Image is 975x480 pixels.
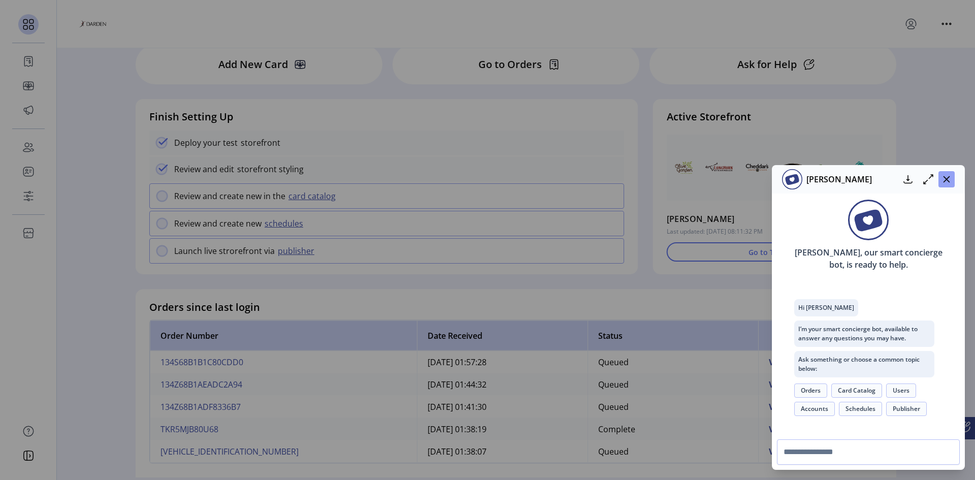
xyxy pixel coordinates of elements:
p: I’m your smart concierge bot, available to answer any questions you may have. [794,321,934,347]
p: [PERSON_NAME], our smart concierge bot, is ready to help. [778,240,959,277]
button: Accounts [794,402,835,416]
button: Publisher [886,402,927,416]
button: Users [886,383,916,398]
p: [PERSON_NAME] [802,173,872,185]
button: Card Catalog [831,383,882,398]
button: Schedules [839,402,882,416]
button: Orders [794,383,827,398]
p: Hi [PERSON_NAME] [794,299,858,316]
p: Ask something or choose a common topic below: [794,351,934,377]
